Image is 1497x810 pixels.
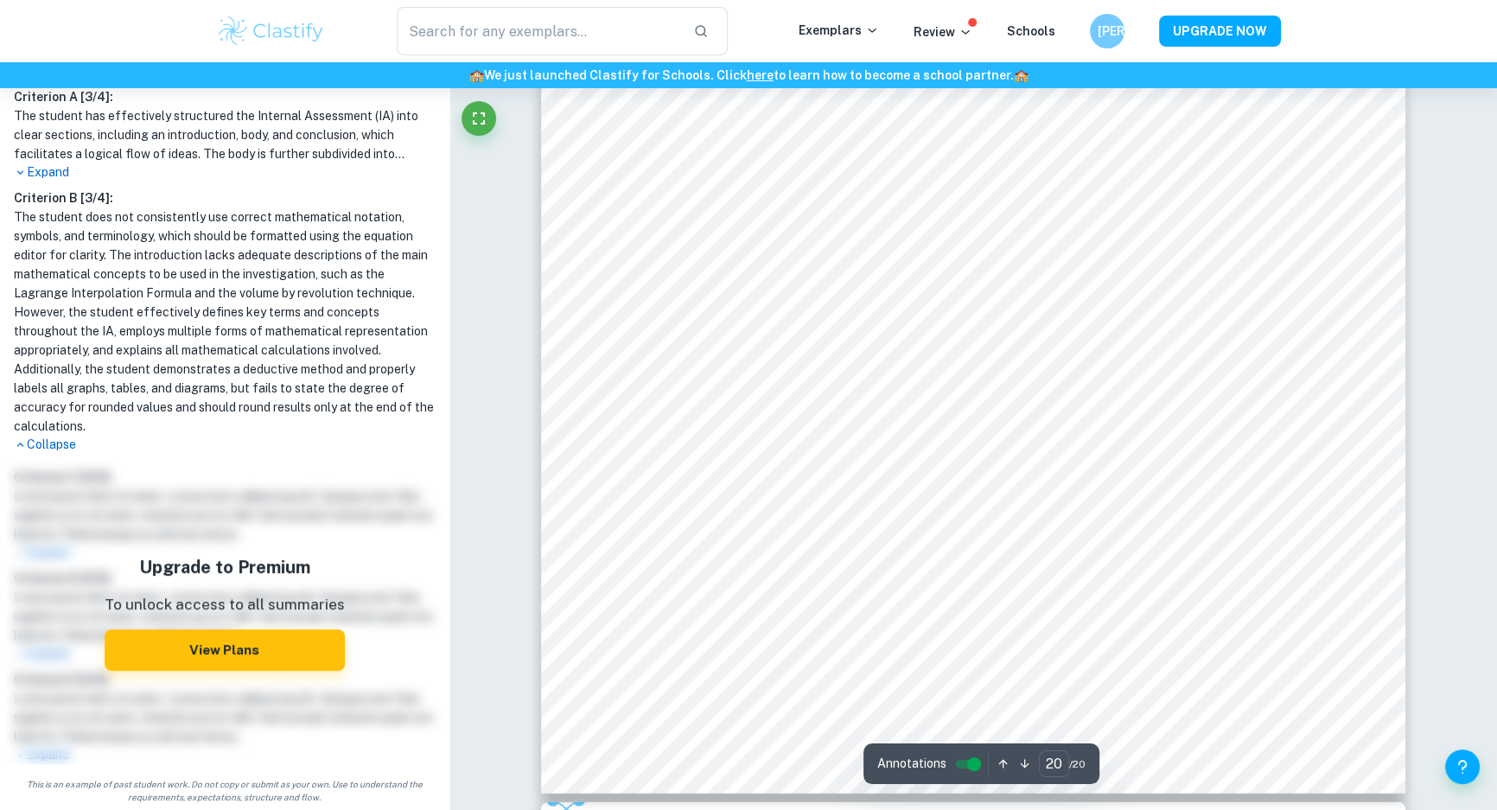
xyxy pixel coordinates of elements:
a: here [747,68,774,82]
p: Review [914,22,972,41]
h5: Upgrade to Premium [105,554,345,580]
h1: The student does not consistently use correct mathematical notation, symbols, and terminology, wh... [14,207,436,436]
span: 🏫 [469,68,484,82]
h6: Criterion A [ 3 / 4 ]: [14,87,436,106]
h1: The student has effectively structured the Internal Assessment (IA) into clear sections, includin... [14,106,436,163]
h6: We just launched Clastify for Schools. Click to learn how to become a school partner. [3,66,1494,85]
span: Annotations [877,755,946,773]
button: Fullscreen [462,101,496,136]
input: Search for any exemplars... [397,7,679,55]
button: UPGRADE NOW [1159,16,1281,47]
p: To unlock access to all summaries [105,594,345,616]
button: Help and Feedback [1445,749,1480,784]
h6: Criterion B [ 3 / 4 ]: [14,188,436,207]
button: [PERSON_NAME] [1090,14,1124,48]
p: Collapse [14,436,436,454]
p: Exemplars [799,21,879,40]
a: Schools [1007,24,1055,38]
img: Clastify logo [216,14,326,48]
p: Expand [14,163,436,182]
span: / 20 [1069,756,1086,772]
button: View Plans [105,629,345,671]
span: 🏫 [1014,68,1029,82]
span: This is an example of past student work. Do not copy or submit as your own. Use to understand the... [7,778,443,804]
h6: [PERSON_NAME] [1098,22,1118,41]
